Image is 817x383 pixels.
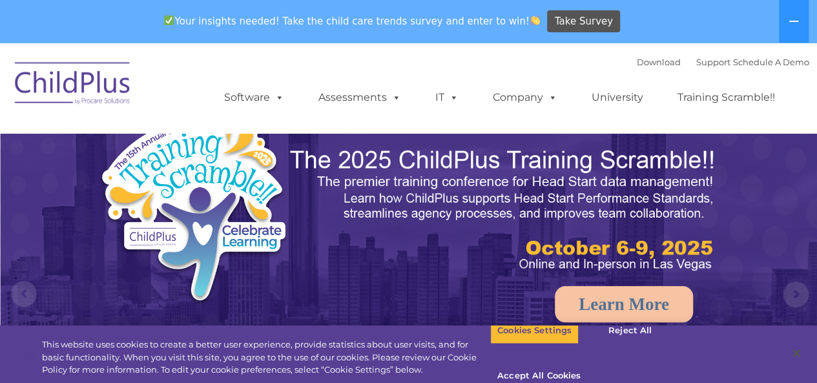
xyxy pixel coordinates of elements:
[8,53,138,118] img: ChildPlus by Procare Solutions
[42,338,490,377] div: This website uses cookies to create a better user experience, provide statistics about user visit...
[733,57,809,67] a: Schedule A Demo
[305,85,414,110] a: Assessments
[696,57,730,67] a: Support
[480,85,570,110] a: Company
[159,8,546,34] span: Your insights needed! Take the child care trends survey and enter to win!
[180,138,234,148] span: Phone number
[547,10,620,33] a: Take Survey
[637,57,809,67] font: |
[555,10,613,33] span: Take Survey
[782,339,811,367] button: Close
[422,85,471,110] a: IT
[490,317,579,344] button: Cookies Settings
[530,16,540,25] img: 👏
[164,16,174,25] img: ✅
[665,85,788,110] a: Training Scramble!!
[637,57,681,67] a: Download
[590,317,670,344] button: Reject All
[211,85,297,110] a: Software
[579,85,656,110] a: University
[180,85,219,95] span: Last name
[555,286,693,322] a: Learn More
